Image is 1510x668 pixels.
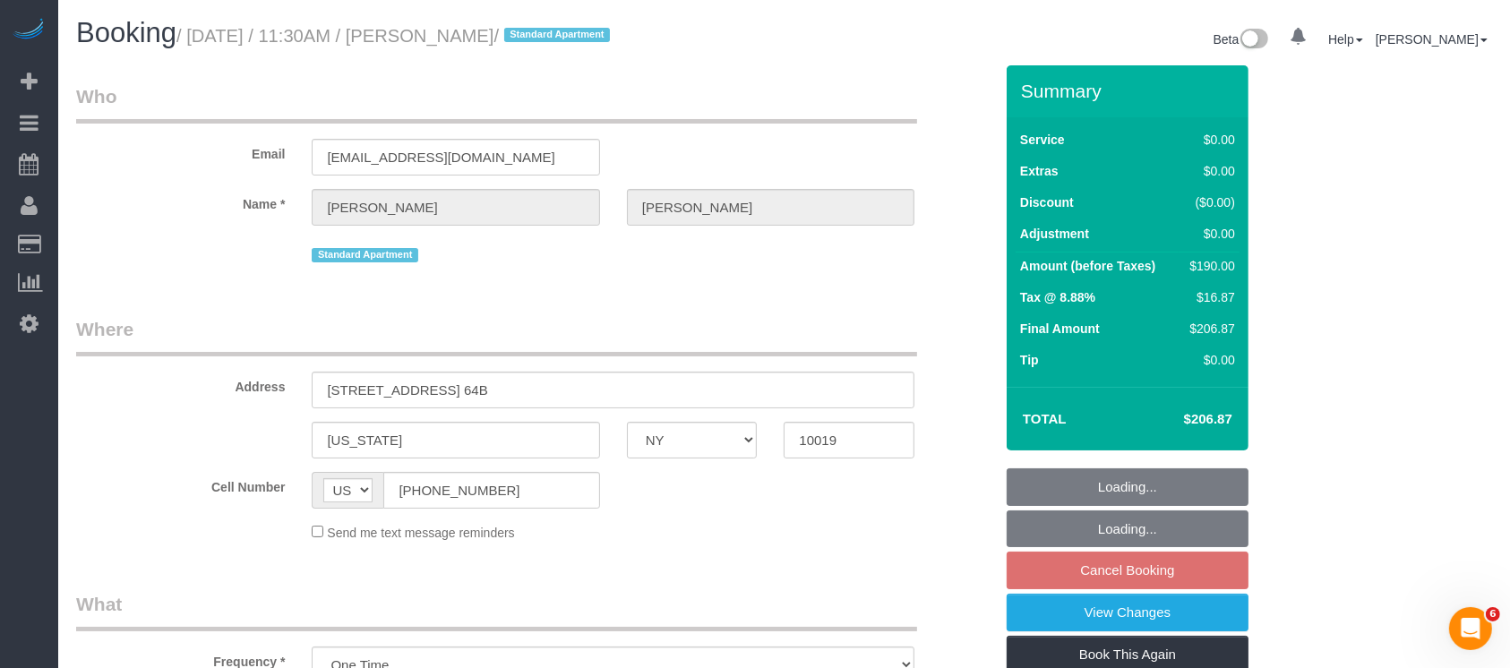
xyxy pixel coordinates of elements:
[176,26,615,46] small: / [DATE] / 11:30AM / [PERSON_NAME]
[11,18,47,43] img: Automaid Logo
[1486,607,1500,621] span: 6
[504,28,611,42] span: Standard Apartment
[63,139,298,163] label: Email
[63,189,298,213] label: Name *
[312,139,599,176] input: Email
[1020,225,1089,243] label: Adjustment
[312,189,599,226] input: First Name
[627,189,914,226] input: Last Name
[1214,32,1269,47] a: Beta
[76,591,917,631] legend: What
[1183,351,1235,369] div: $0.00
[76,83,917,124] legend: Who
[1020,131,1065,149] label: Service
[312,248,418,262] span: Standard Apartment
[312,422,599,458] input: City
[1020,162,1059,180] label: Extras
[1183,288,1235,306] div: $16.87
[1183,320,1235,338] div: $206.87
[784,422,914,458] input: Zip Code
[1007,594,1248,631] a: View Changes
[493,26,615,46] span: /
[63,472,298,496] label: Cell Number
[1239,29,1268,52] img: New interface
[1020,320,1100,338] label: Final Amount
[1020,257,1155,275] label: Amount (before Taxes)
[1183,162,1235,180] div: $0.00
[1020,351,1039,369] label: Tip
[1183,131,1235,149] div: $0.00
[76,17,176,48] span: Booking
[1449,607,1492,650] iframe: Intercom live chat
[1328,32,1363,47] a: Help
[1376,32,1488,47] a: [PERSON_NAME]
[1021,81,1240,101] h3: Summary
[1020,288,1095,306] label: Tax @ 8.88%
[383,472,599,509] input: Cell Number
[63,372,298,396] label: Address
[76,316,917,356] legend: Where
[327,526,514,540] span: Send me text message reminders
[1020,193,1074,211] label: Discount
[1183,193,1235,211] div: ($0.00)
[1183,225,1235,243] div: $0.00
[1023,411,1067,426] strong: Total
[1183,257,1235,275] div: $190.00
[1130,412,1232,427] h4: $206.87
